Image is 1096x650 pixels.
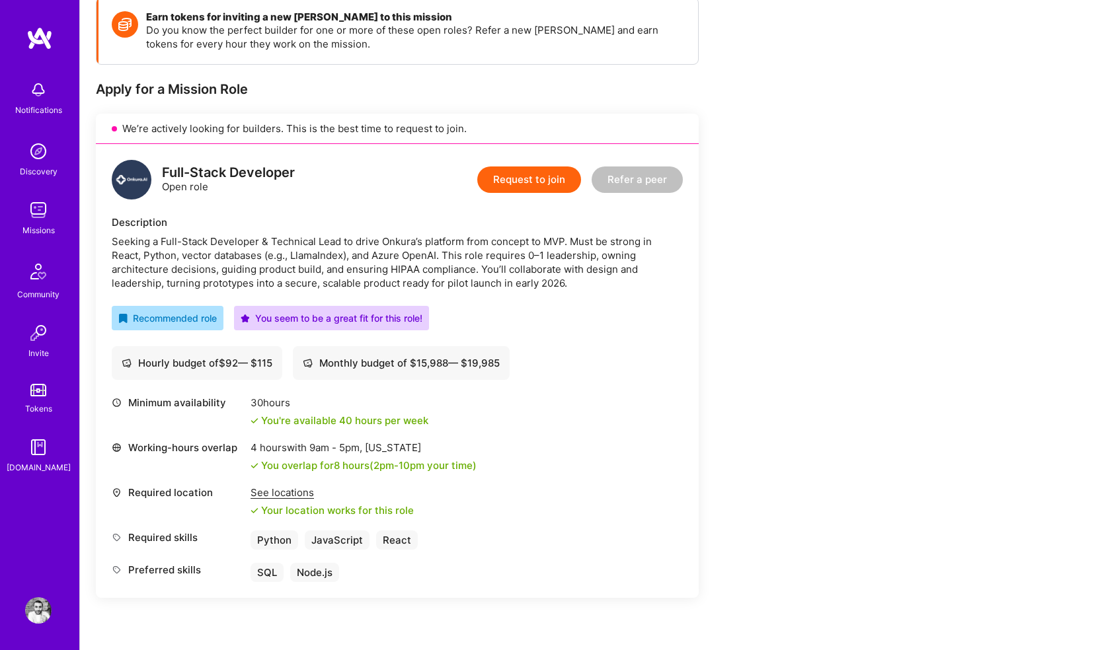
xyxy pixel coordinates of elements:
[290,563,339,582] div: Node.js
[30,384,46,396] img: tokens
[28,346,49,360] div: Invite
[112,532,122,542] i: icon Tag
[22,256,54,287] img: Community
[303,358,313,368] i: icon Cash
[241,314,250,323] i: icon PurpleStar
[17,287,59,301] div: Community
[122,358,132,368] i: icon Cash
[15,103,62,117] div: Notifications
[112,443,122,452] i: icon World
[7,460,71,474] div: [DOMAIN_NAME]
[373,459,424,472] span: 2pm - 10pm
[112,486,244,499] div: Required location
[251,441,477,454] div: 4 hours with [US_STATE]
[122,356,272,370] div: Hourly budget of $ 92 — $ 115
[22,223,55,237] div: Missions
[118,311,217,325] div: Recommended role
[162,166,295,180] div: Full-Stack Developer
[112,398,122,408] i: icon Clock
[305,530,370,550] div: JavaScript
[112,215,683,229] div: Description
[251,486,414,499] div: See locations
[592,166,683,193] button: Refer a peer
[25,597,52,624] img: User Avatar
[241,311,422,325] div: You seem to be a great fit for this role!
[376,530,418,550] div: React
[112,11,138,38] img: Token icon
[25,402,52,415] div: Tokens
[20,164,58,178] div: Discovery
[112,565,122,575] i: icon Tag
[251,414,428,427] div: You're available 40 hours per week
[96,81,699,98] div: Apply for a Mission Role
[146,11,685,23] h4: Earn tokens for inviting a new [PERSON_NAME] to this mission
[112,160,151,199] img: logo
[251,417,258,425] i: icon Check
[303,356,500,370] div: Monthly budget of $ 15,988 — $ 19,985
[118,314,128,323] i: icon RecommendedBadge
[25,77,52,103] img: bell
[112,563,244,577] div: Preferred skills
[22,597,55,624] a: User Avatar
[112,441,244,454] div: Working-hours overlap
[112,396,244,410] div: Minimum availability
[251,507,258,515] i: icon Check
[162,166,295,194] div: Open role
[307,441,365,454] span: 9am - 5pm ,
[251,462,258,470] i: icon Check
[251,503,414,517] div: Your location works for this role
[251,530,298,550] div: Python
[96,114,699,144] div: We’re actively looking for builders. This is the best time to request to join.
[251,563,284,582] div: SQL
[112,530,244,544] div: Required skills
[25,197,52,223] img: teamwork
[251,396,428,410] div: 30 hours
[112,487,122,497] i: icon Location
[146,23,685,51] p: Do you know the perfect builder for one or more of these open roles? Refer a new [PERSON_NAME] an...
[477,166,581,193] button: Request to join
[261,458,477,472] div: You overlap for 8 hours ( your time)
[25,434,52,460] img: guide book
[25,138,52,164] img: discovery
[112,235,683,290] div: Seeking a Full-Stack Developer & Technical Lead to drive Onkura’s platform from concept to MVP. M...
[26,26,53,50] img: logo
[25,320,52,346] img: Invite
